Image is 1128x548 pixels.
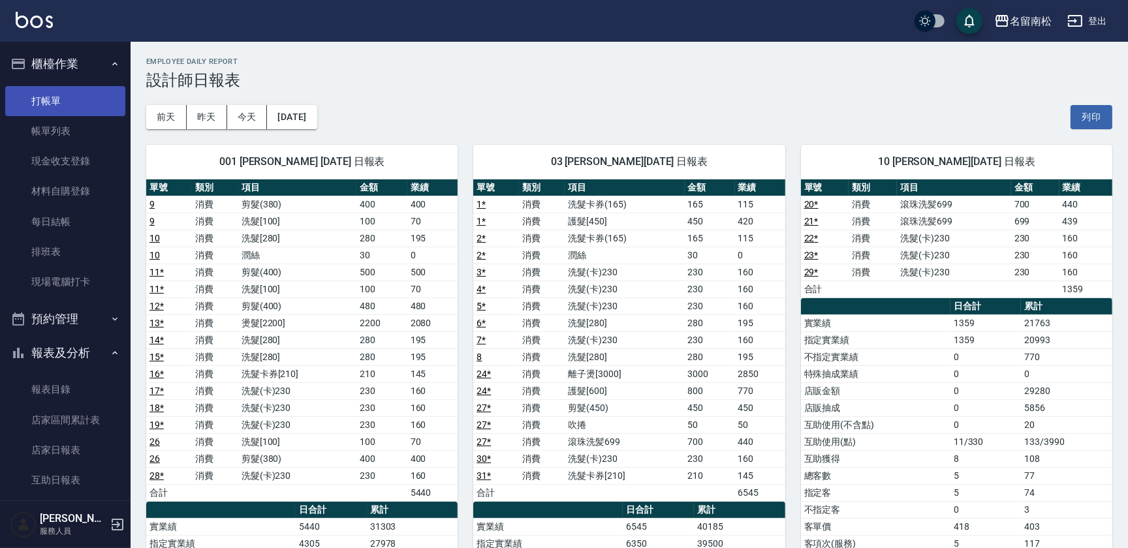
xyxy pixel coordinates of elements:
[685,416,735,433] td: 50
[192,247,238,264] td: 消費
[735,365,785,382] td: 2850
[801,331,950,348] td: 指定實業績
[565,399,684,416] td: 剪髮(450)
[1021,314,1112,331] td: 21763
[149,199,155,209] a: 9
[897,230,1011,247] td: 洗髮(卡)230
[238,365,356,382] td: 洗髮卡券[210]
[519,230,565,247] td: 消費
[685,179,735,196] th: 金額
[519,416,565,433] td: 消費
[407,365,458,382] td: 145
[1062,9,1112,33] button: 登出
[519,281,565,297] td: 消費
[407,196,458,213] td: 400
[519,179,565,196] th: 類別
[5,267,125,297] a: 現場電腦打卡
[565,382,684,399] td: 護髮[600]
[296,502,367,519] th: 日合計
[801,365,950,382] td: 特殊抽成業績
[685,382,735,399] td: 800
[10,511,37,538] img: Person
[238,281,356,297] td: 洗髮[100]
[989,8,1057,35] button: 名留南松
[238,348,356,365] td: 洗髮[280]
[238,196,356,213] td: 剪髮(380)
[801,450,950,467] td: 互助獲得
[685,281,735,297] td: 230
[685,331,735,348] td: 230
[801,179,849,196] th: 單號
[735,179,785,196] th: 業績
[473,179,519,196] th: 單號
[192,196,238,213] td: 消費
[146,57,1112,66] h2: Employee Daily Report
[897,213,1011,230] td: 滾珠洗髪699
[623,518,694,535] td: 6545
[565,196,684,213] td: 洗髮卡券(165)
[685,365,735,382] td: 3000
[1071,105,1112,129] button: 列印
[565,433,684,450] td: 滾珠洗髪699
[1021,467,1112,484] td: 77
[238,230,356,247] td: 洗髮[280]
[238,450,356,467] td: 剪髮(380)
[356,213,407,230] td: 100
[801,382,950,399] td: 店販金額
[956,8,982,34] button: save
[685,196,735,213] td: 165
[192,331,238,348] td: 消費
[735,264,785,281] td: 160
[685,247,735,264] td: 30
[735,247,785,264] td: 0
[473,179,785,502] table: a dense table
[801,467,950,484] td: 總客數
[1021,399,1112,416] td: 5856
[565,264,684,281] td: 洗髮(卡)230
[519,399,565,416] td: 消費
[694,502,785,519] th: 累計
[519,331,565,348] td: 消費
[1059,264,1112,281] td: 160
[849,247,897,264] td: 消費
[407,433,458,450] td: 70
[801,518,950,535] td: 客單價
[950,314,1022,331] td: 1359
[238,213,356,230] td: 洗髮[100]
[519,247,565,264] td: 消費
[801,501,950,518] td: 不指定客
[817,155,1097,168] span: 10 [PERSON_NAME][DATE] 日報表
[5,495,125,525] a: 互助排行榜
[685,467,735,484] td: 210
[519,196,565,213] td: 消費
[407,297,458,314] td: 480
[192,399,238,416] td: 消費
[5,302,125,336] button: 預約管理
[1021,518,1112,535] td: 403
[950,484,1022,501] td: 5
[1021,433,1112,450] td: 133/3990
[1021,331,1112,348] td: 20993
[356,230,407,247] td: 280
[146,105,187,129] button: 前天
[238,264,356,281] td: 剪髮(400)
[897,196,1011,213] td: 滾珠洗髪699
[1021,450,1112,467] td: 108
[950,450,1022,467] td: 8
[950,331,1022,348] td: 1359
[473,484,519,501] td: 合計
[473,518,623,535] td: 實業績
[735,433,785,450] td: 440
[519,382,565,399] td: 消費
[849,230,897,247] td: 消費
[565,348,684,365] td: 洗髮[280]
[407,314,458,331] td: 2080
[238,331,356,348] td: 洗髮[280]
[950,467,1022,484] td: 5
[356,331,407,348] td: 280
[1021,298,1112,315] th: 累計
[1059,196,1112,213] td: 440
[801,179,1112,298] table: a dense table
[519,314,565,331] td: 消費
[238,314,356,331] td: 燙髮[2200]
